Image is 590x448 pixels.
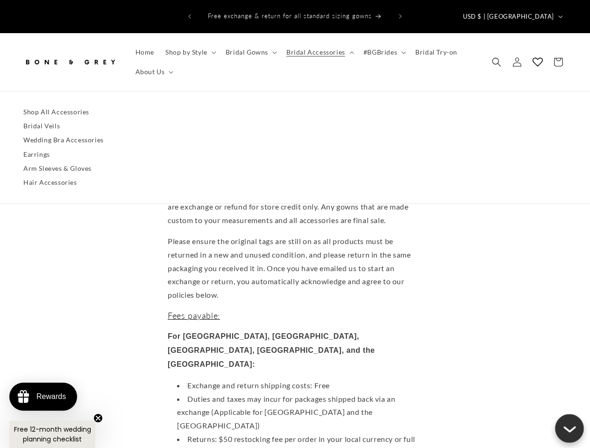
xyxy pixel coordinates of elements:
span: Shop by Style [165,48,207,56]
span: About Us [135,68,165,76]
strong: For [GEOGRAPHIC_DATA], [GEOGRAPHIC_DATA], [GEOGRAPHIC_DATA], [GEOGRAPHIC_DATA], and the [GEOGRAPH... [168,332,375,368]
summary: Bridal Gowns [220,42,281,62]
summary: Bridal Accessories [281,42,358,62]
span: Home [135,48,154,56]
a: Hair Accessories [23,175,567,189]
p: Please ensure the original tags are still on as all products must be returned in a new and unused... [168,235,422,302]
div: Rewards [36,392,66,401]
summary: About Us [130,62,178,82]
a: Wedding Bra Accessories [23,133,567,147]
a: Bone and Grey Bridal [20,48,121,76]
a: Arm Sleeves & Gloves [23,161,567,175]
a: Bridal Try-on [410,42,463,62]
summary: #BGBrides [358,42,410,62]
span: #BGBrides [363,48,397,56]
button: USD $ | [GEOGRAPHIC_DATA] [457,7,567,25]
button: Previous announcement [179,7,200,25]
span: Fees payable: [168,310,220,321]
span: Free 12-month wedding planning checklist [14,425,91,444]
span: Free exchange & return for all standard sizing gowns [208,12,372,20]
button: Next announcement [390,7,411,25]
div: Free 12-month wedding planning checklistClose teaser [9,421,95,448]
span: Bridal Accessories [286,48,345,56]
li: Exchange and return shipping costs: Free [177,379,422,392]
summary: Shop by Style [160,42,220,62]
a: Earrings [23,147,567,161]
summary: Search [486,52,507,72]
a: Bridal Veils [23,119,567,133]
span: USD $ | [GEOGRAPHIC_DATA] [463,12,554,21]
button: Close teaser [93,413,103,423]
img: Bone and Grey Bridal [23,52,117,72]
span: Bridal Gowns [226,48,268,56]
a: Home [130,42,160,62]
button: Close chatbox [555,414,584,443]
a: Shop All Accessories [23,105,567,119]
span: Bridal Try-on [415,48,457,56]
li: Duties and taxes may incur for packages shipped back via an exchange (Applicable for [GEOGRAPHIC_... [177,392,422,433]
